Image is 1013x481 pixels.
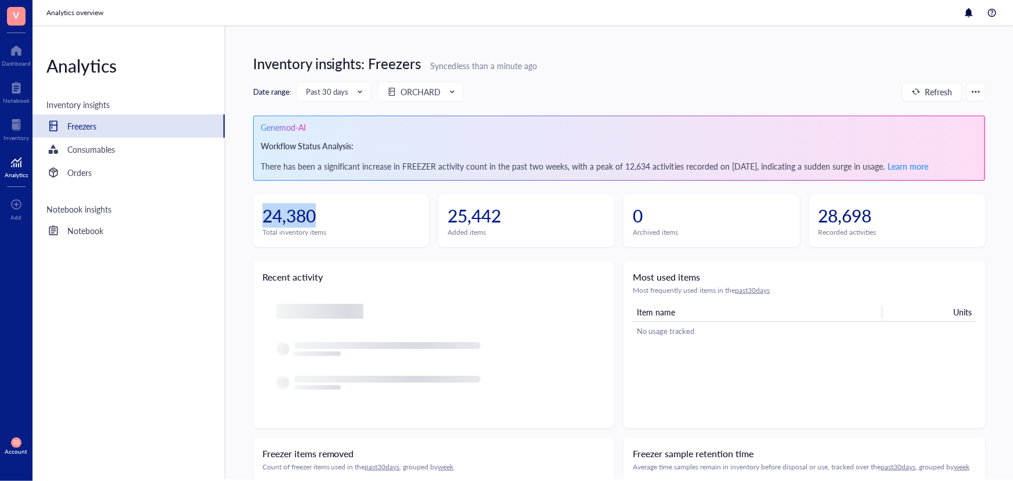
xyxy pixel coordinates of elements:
[448,227,605,238] div: Added items
[5,171,28,178] div: Analytics
[11,214,22,221] div: Add
[819,227,976,238] div: Recorded activities
[633,270,700,284] div: Most used items
[33,98,225,110] div: Inventory insights
[633,204,790,227] div: 0
[33,54,225,77] div: Analytics
[953,306,972,318] span: Units
[888,160,928,172] span: Learn more
[5,153,28,178] a: Analytics
[633,303,882,321] th: Item name
[431,59,537,72] div: Synced less than a minute ago
[13,8,20,22] span: V
[2,60,31,67] div: Dashboard
[262,227,420,238] div: Total inventory items
[67,120,96,132] div: Freezers
[253,54,421,73] div: Inventory insights: Freezers
[262,204,420,227] div: 24,380
[954,462,969,472] u: week
[3,97,30,104] div: Notebook
[637,326,694,336] div: No usage tracked
[306,87,359,97] span: Past 30 days
[902,82,962,101] button: Refresh
[633,227,790,238] div: Archived items
[261,139,978,152] div: Workflow Status Analysis:
[33,161,225,184] a: Orders
[33,203,225,214] div: Notebook insights
[819,204,976,227] div: 28,698
[261,157,978,175] div: There has been a significant increase in FREEZER activity count in the past two weeks, with a pea...
[67,166,92,179] div: Orders
[262,270,323,284] div: Recent activity
[5,448,28,455] div: Account
[633,462,976,472] div: Average time samples remain in inventory before disposal or use, tracked over the , grouped by
[13,440,19,446] span: SS
[3,116,29,141] a: Inventory
[3,134,29,141] div: Inventory
[401,85,441,98] div: ORCHARD
[262,447,354,461] div: Freezer items removed
[735,285,770,295] u: past 30 days
[253,82,373,102] div: Date range:
[887,157,929,175] button: Learn more
[438,462,454,472] u: week
[633,285,976,296] div: Most frequently used items in the
[633,447,754,461] div: Freezer sample retention time
[3,78,30,104] a: Notebook
[46,7,106,19] a: Analytics overview
[925,87,952,96] span: Refresh
[2,41,31,67] a: Dashboard
[67,224,103,237] div: Notebook
[33,114,225,138] a: Freezers
[881,462,915,472] u: past 30 days
[33,219,225,242] a: Notebook
[261,121,306,134] div: Genemod-AI
[33,138,225,161] a: Consumables
[365,462,400,472] u: past 30 days
[262,462,605,472] div: Count of freezer items used in the , grouped by
[67,143,115,156] div: Consumables
[448,204,605,227] div: 25,442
